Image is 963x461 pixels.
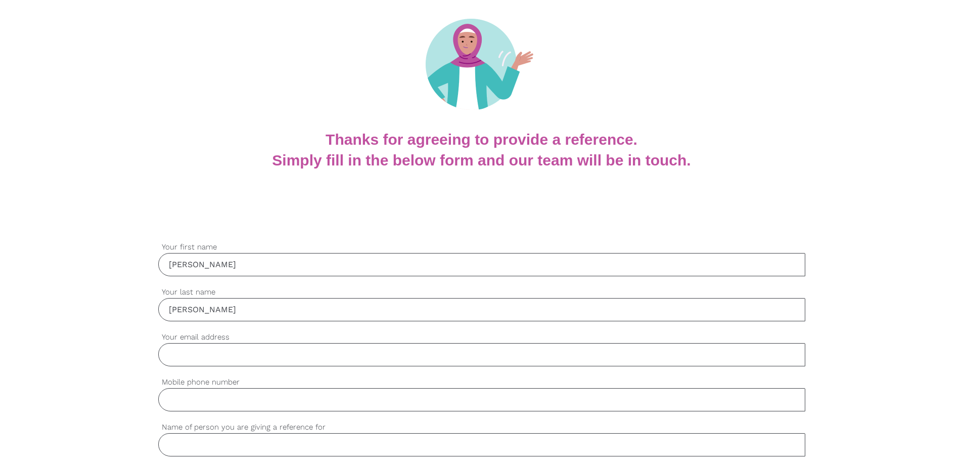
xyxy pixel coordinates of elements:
label: Your last name [158,286,805,298]
label: Name of person you are giving a reference for [158,422,805,433]
b: Thanks for agreeing to provide a reference. [326,131,637,148]
label: Your first name [158,241,805,253]
label: Your email address [158,331,805,343]
label: Mobile phone number [158,376,805,388]
b: Simply fill in the below form and our team will be in touch. [272,152,691,169]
